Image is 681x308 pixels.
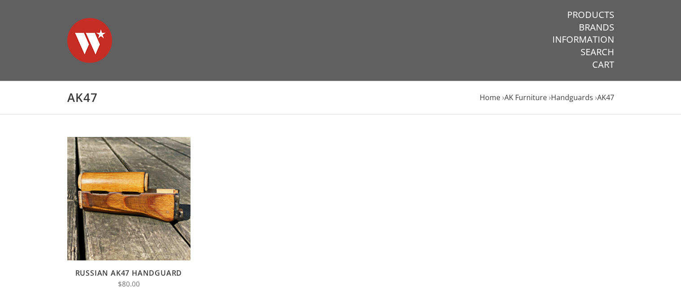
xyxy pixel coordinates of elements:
li: › [502,92,547,104]
span: $80.00 [118,279,140,289]
a: Handguards [551,92,593,102]
img: Russian AK47 Handguard [67,137,191,260]
li: › [549,92,593,104]
li: › [595,92,614,104]
a: Brands [579,22,614,33]
a: Home [480,92,500,102]
a: AK Furniture [504,92,547,102]
a: Cart [592,59,614,70]
a: Russian AK47 Handguard [75,268,182,278]
a: Products [567,9,614,21]
a: Search [581,46,614,58]
a: Information [552,34,614,45]
h1: AK47 [67,90,614,105]
a: AK47 [597,92,614,102]
img: Warsaw Wood Co. [67,9,112,72]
